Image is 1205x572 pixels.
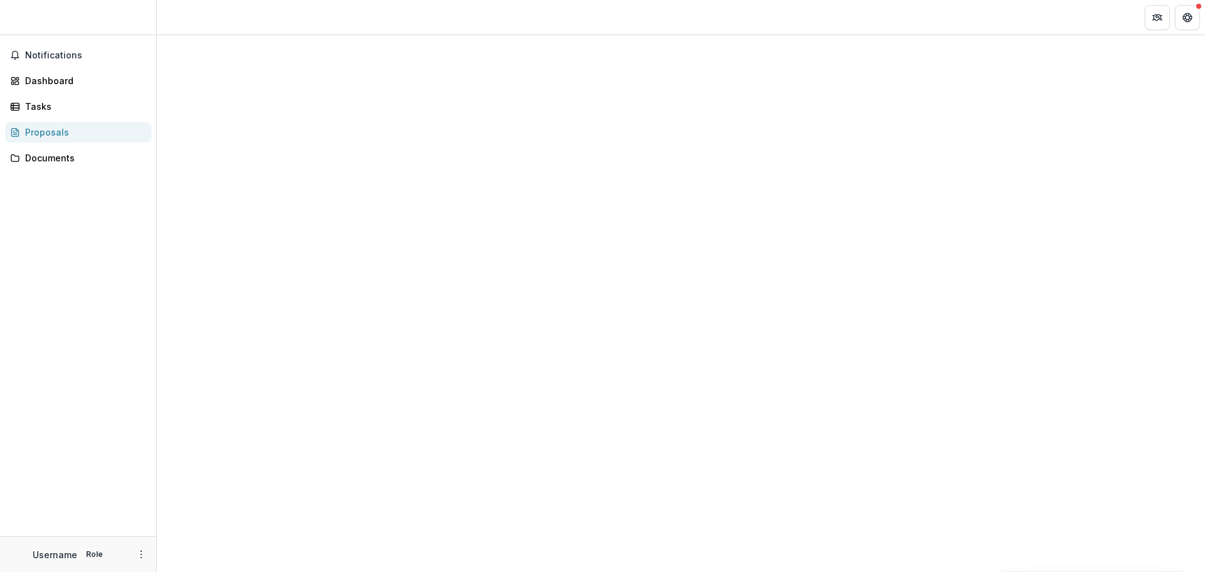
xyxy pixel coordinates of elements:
div: Tasks [25,100,141,113]
div: Dashboard [25,74,141,87]
p: Role [82,549,107,560]
button: Partners [1145,5,1170,30]
span: Notifications [25,50,146,61]
button: Notifications [5,45,151,65]
button: Get Help [1175,5,1200,30]
div: Documents [25,151,141,165]
p: Username [33,548,77,561]
div: Proposals [25,126,141,139]
a: Tasks [5,96,151,117]
a: Dashboard [5,70,151,91]
button: More [134,547,149,562]
a: Proposals [5,122,151,143]
a: Documents [5,148,151,168]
